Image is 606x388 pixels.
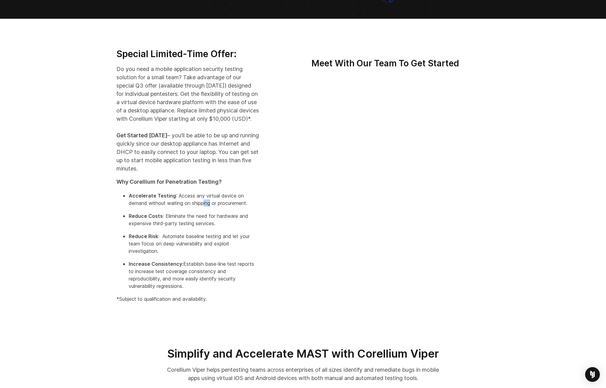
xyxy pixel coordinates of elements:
strong: Meet With Our Team To Get Started [311,58,459,69]
strong: Reduce Risk [129,233,158,239]
div: Open Intercom Messenger [585,367,600,382]
p: : Eliminate the need for hardware and expensive third-party testing services. [129,212,259,227]
p: : Access any virtual device on demand without waiting on shipping or procurement. [129,192,259,207]
p: Do you need a mobile application security testing solution for a small team? Take advantage of ou... [116,65,259,173]
p: *Subject to qualification and availability. [116,295,259,303]
strong: Reduce Costs [129,213,163,219]
p: : Automate baseline testing and let your team focus on deep vulnerability and exploit investigation. [129,233,259,255]
strong: Get Started [DATE] [116,132,167,139]
h3: Special Limited-Time Offer: [116,48,259,60]
strong: Accelerate Testing [129,193,176,199]
strong: Why Corellium for Penetration Testing? [116,178,222,185]
p: Establish base-line test reports to increase test coverage consistency and reproducibility, and m... [129,260,259,290]
p: Corellium Viper helps pentesting teams across enterprises of all sizes identify and remediate bug... [165,366,442,382]
strong: Increase Consistency: [129,261,183,267]
strong: Simplify and Accelerate MAST with Corellium Viper [167,347,439,360]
